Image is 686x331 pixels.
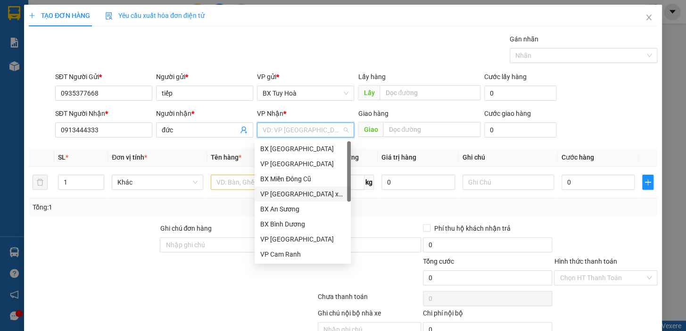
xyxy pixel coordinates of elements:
[105,12,113,20] img: icon
[484,73,527,81] label: Cước lấy hàng
[260,204,345,214] div: BX An Sương
[318,308,421,322] div: Ghi chú nội bộ nhà xe
[29,12,35,19] span: plus
[29,12,90,19] span: TẠO ĐƠN HÀNG
[484,86,556,101] input: Cước lấy hàng
[5,5,137,40] li: Cúc Tùng Limousine
[381,175,455,190] input: 0
[5,51,65,61] li: VP BX Tuy Hoà
[160,237,289,252] input: Ghi chú đơn hàng
[112,153,147,161] span: Đơn vị tính
[255,247,351,262] div: VP Cam Ranh
[358,73,385,81] span: Lấy hàng
[645,14,653,21] span: close
[260,144,345,154] div: BX [GEOGRAPHIC_DATA]
[423,258,454,265] span: Tổng cước
[554,258,617,265] label: Hình thức thanh toán
[211,153,241,161] span: Tên hàng
[260,249,345,259] div: VP Cam Ranh
[381,153,416,161] span: Giá trị hàng
[260,189,345,199] div: VP [GEOGRAPHIC_DATA] xe Limousine
[463,175,554,190] input: Ghi Chú
[58,153,66,161] span: SL
[105,12,205,19] span: Yêu cầu xuất hóa đơn điện tử
[260,159,345,169] div: VP [GEOGRAPHIC_DATA]
[562,153,594,161] span: Cước hàng
[636,5,662,31] button: Close
[255,141,351,156] div: BX Đà Nẵng
[643,178,653,186] span: plus
[160,225,212,232] label: Ghi chú đơn hàng
[430,223,514,234] span: Phí thu hộ khách nhận trả
[260,174,345,184] div: BX Miền Đông Cũ
[260,219,345,229] div: BX Bình Dương
[380,85,480,100] input: Dọc đường
[358,85,380,100] span: Lấy
[55,108,152,119] div: SĐT Người Nhận
[423,308,553,322] div: Chi phí nội bộ
[260,234,345,244] div: VP [GEOGRAPHIC_DATA]
[33,202,265,212] div: Tổng: 1
[156,108,253,119] div: Người nhận
[33,175,48,190] button: delete
[263,86,348,100] span: BX Tuy Hoà
[255,202,351,217] div: BX An Sương
[255,186,351,202] div: VP Nha Trang xe Limousine
[383,122,480,137] input: Dọc đường
[255,156,351,171] div: VP Đà Lạt
[240,126,248,134] span: user-add
[255,232,351,247] div: VP Ninh Hòa
[255,217,351,232] div: BX Bình Dương
[317,291,422,308] div: Chưa thanh toán
[510,35,538,43] label: Gán nhãn
[255,171,351,186] div: BX Miền Đông Cũ
[364,175,374,190] span: kg
[5,63,11,70] span: environment
[156,72,253,82] div: Người gửi
[211,175,302,190] input: VD: Bàn, Ghế
[358,122,383,137] span: Giao
[484,122,556,137] input: Cước giao hàng
[257,72,354,82] div: VP gửi
[459,148,558,167] th: Ghi chú
[358,110,388,117] span: Giao hàng
[484,110,531,117] label: Cước giao hàng
[642,175,653,190] button: plus
[257,110,283,117] span: VP Nhận
[65,51,125,82] li: VP VP [GEOGRAPHIC_DATA] xe Limousine
[55,72,152,82] div: SĐT Người Gửi
[117,175,198,189] span: Khác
